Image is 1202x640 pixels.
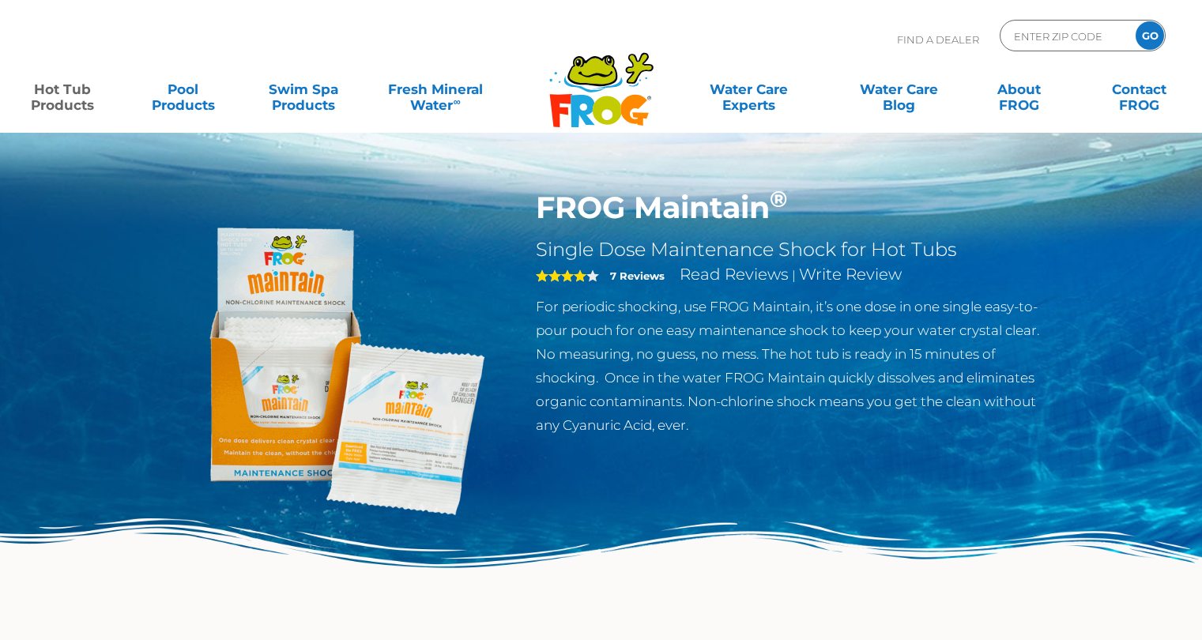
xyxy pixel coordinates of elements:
[536,269,586,282] span: 4
[972,73,1065,105] a: AboutFROG
[1093,73,1186,105] a: ContactFROG
[792,268,796,283] span: |
[673,73,825,105] a: Water CareExperts
[536,190,1052,226] h1: FROG Maintain
[541,32,662,128] img: Frog Products Logo
[257,73,350,105] a: Swim SpaProducts
[536,238,1052,262] h2: Single Dose Maintenance Shock for Hot Tubs
[16,73,109,105] a: Hot TubProducts
[852,73,945,105] a: Water CareBlog
[680,265,789,284] a: Read Reviews
[799,265,902,284] a: Write Review
[536,295,1052,437] p: For periodic shocking, use FROG Maintain, it’s one dose in one single easy-to-pour pouch for one ...
[151,190,513,552] img: Frog_Maintain_Hero-2-v2.png
[770,185,787,213] sup: ®
[1136,21,1164,50] input: GO
[453,96,460,107] sup: ∞
[610,269,665,282] strong: 7 Reviews
[377,73,494,105] a: Fresh MineralWater∞
[897,20,979,59] p: Find A Dealer
[136,73,229,105] a: PoolProducts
